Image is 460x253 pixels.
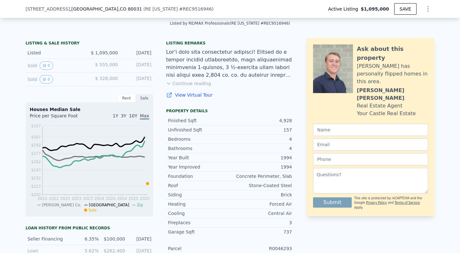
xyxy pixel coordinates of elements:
[27,50,84,56] div: Listed
[40,75,53,83] button: View historical data
[31,176,41,180] tspan: $232
[168,117,230,124] div: Finished Sqft
[31,124,41,128] tspan: $327
[168,145,230,152] div: Bathrooms
[91,50,118,55] span: $ 1,095,000
[95,196,104,201] tspan: 2024
[313,124,428,136] input: Name
[27,75,84,83] div: Sold
[95,62,118,67] span: $ 555,000
[49,196,59,201] tspan: 2022
[60,196,70,201] tspan: 2023
[140,113,149,120] span: Max
[83,196,93,201] tspan: 2023
[328,6,361,12] span: Active Listing
[357,62,428,85] div: [PERSON_NAME] has personally flipped homes in this area.
[121,113,126,118] span: 3Y
[166,48,294,79] div: Lor'i dolo sita consectetur adipisci! Elitsed do e tempor incidid utlaboreetdo, magn aliquaenimad...
[31,184,41,189] tspan: $217
[168,164,230,170] div: Year Improved
[422,3,434,15] button: Show Options
[394,3,417,15] button: SAVE
[27,236,73,242] div: Seller Financing
[95,76,118,81] span: $ 328,000
[168,192,230,198] div: Siding
[168,229,230,235] div: Garage Sqft
[230,192,292,198] div: Brick
[168,136,230,142] div: Bedrooms
[166,80,211,87] button: Continue reading
[76,236,99,242] div: 6.35%
[128,196,138,201] tspan: 2025
[31,193,41,197] tspan: $202
[354,196,428,210] div: This site is protected by reCAPTCHA and the Google and apply.
[168,219,230,226] div: Fireplaces
[313,197,352,208] button: Submit
[168,127,230,133] div: Unfinished Sqft
[166,92,294,98] a: View Virtual Tour
[129,236,151,242] div: [DATE]
[30,113,89,123] div: Price per Square Foot
[170,21,290,26] div: Listed by RE/MAX Professionals (RE [US_STATE] #REC9516946)
[70,6,142,12] span: , [GEOGRAPHIC_DATA]
[230,136,292,142] div: 4
[31,135,41,139] tspan: $307
[118,94,135,102] div: Rent
[230,127,292,133] div: 157
[230,219,292,226] div: 3
[117,196,127,201] tspan: 2024
[230,182,292,189] div: Stone-Coated Steel
[168,182,230,189] div: Roof
[230,164,292,170] div: 1994
[357,87,428,102] div: [PERSON_NAME] [PERSON_NAME]
[166,41,294,46] div: Listing remarks
[357,110,416,117] div: Your Castle Real Estate
[40,61,53,70] button: View historical data
[230,210,292,217] div: Central Air
[230,117,292,124] div: 4,928
[26,6,70,12] span: [STREET_ADDRESS]
[137,203,143,207] span: Zip
[230,154,292,161] div: 1994
[230,229,292,235] div: 737
[357,102,402,110] div: Real Estate Agent
[395,201,420,204] a: Terms of Service
[118,6,142,12] span: , CO 80031
[179,6,212,12] span: # REC9516946
[168,201,230,207] div: Heating
[27,61,84,70] div: Sold
[230,145,292,152] div: 4
[230,245,292,252] div: R0046293
[129,113,137,118] span: 10Y
[26,41,153,47] div: LISTING & SALE HISTORY
[313,153,428,165] input: Phone
[230,173,292,179] div: Concrete Perimeter, Slab
[31,143,41,147] tspan: $292
[123,61,151,70] div: [DATE]
[89,203,129,207] span: [GEOGRAPHIC_DATA]
[145,6,178,12] span: RE [US_STATE]
[31,168,41,172] tspan: $247
[166,108,294,114] div: Property details
[31,160,41,164] tspan: $262
[313,138,428,151] input: Email
[230,201,292,207] div: Forced Air
[143,6,214,12] div: ( )
[106,196,116,201] tspan: 2024
[168,173,230,179] div: Foundation
[168,210,230,217] div: Cooling
[72,196,81,201] tspan: 2023
[88,208,97,212] span: Sale
[123,75,151,83] div: [DATE]
[31,151,41,156] tspan: $277
[42,203,81,207] span: [PERSON_NAME] Co.
[361,6,389,12] span: $1,095,000
[38,196,48,201] tspan: 2022
[168,245,230,252] div: Parcel
[135,94,153,102] div: Sale
[26,225,153,231] div: Loan history from public records
[168,154,230,161] div: Year Built
[123,50,151,56] div: [DATE]
[30,106,149,113] div: Houses Median Sale
[357,44,428,62] div: Ask about this property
